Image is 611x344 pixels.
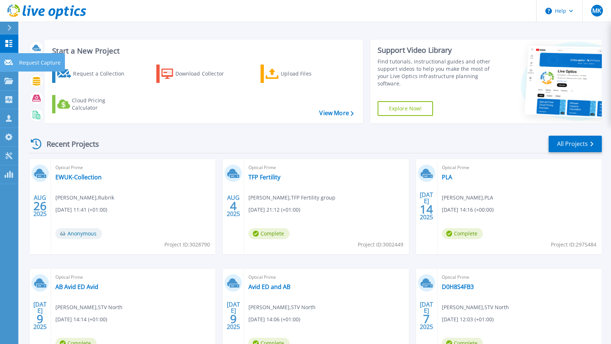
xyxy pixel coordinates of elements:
span: Project ID: 3002449 [358,241,403,249]
a: View More [319,110,353,117]
span: [PERSON_NAME] , TFP Fertility group [248,194,335,202]
div: [DATE] 2025 [419,302,433,329]
span: [DATE] 12:03 (+01:00) [442,315,494,323]
a: AB Avid ED Avid [55,283,98,290]
div: [DATE] 2025 [33,302,47,329]
a: Request a Collection [52,65,134,83]
h3: Start a New Project [52,47,353,55]
div: Support Video Library [378,45,495,55]
span: [DATE] 14:14 (+01:00) [55,315,107,323]
span: [DATE] 21:12 (+01:00) [248,206,300,214]
span: 9 [37,316,43,322]
span: [DATE] 14:06 (+01:00) [248,315,300,323]
span: MK [592,8,601,14]
a: Avid ED and AB [248,283,290,290]
div: AUG 2025 [226,193,240,219]
a: EWUK-Collection [55,173,102,181]
div: Cloud Pricing Calculator [72,97,131,111]
div: AUG 2025 [33,193,47,219]
span: Project ID: 2975484 [551,241,596,249]
div: Download Collector [175,66,234,81]
span: Optical Prime [442,273,597,281]
a: TFP Fertility [248,173,280,181]
div: [DATE] 2025 [226,302,240,329]
div: Find tutorials, instructional guides and other support videos to help you make the most of your L... [378,58,495,87]
span: Optical Prime [55,164,211,172]
span: [PERSON_NAME] , PLA [442,194,493,202]
span: Optical Prime [442,164,597,172]
div: [DATE] 2025 [419,193,433,219]
span: Project ID: 3028790 [164,241,210,249]
a: D0H8S4FB3 [442,283,474,290]
span: [PERSON_NAME] , STV North [248,303,316,311]
span: 4 [230,203,237,209]
span: [PERSON_NAME] , STV North [55,303,123,311]
p: Request Capture [19,53,61,72]
div: Request a Collection [73,66,132,81]
span: [PERSON_NAME] , STV North [442,303,509,311]
span: Complete [248,228,290,239]
a: All Projects [549,136,602,152]
a: Upload Files [261,65,342,83]
span: Optical Prime [248,164,404,172]
div: Recent Projects [28,135,109,153]
span: 7 [423,316,430,322]
span: [DATE] 11:41 (+01:00) [55,206,107,214]
a: PLA [442,173,452,181]
a: Explore Now! [378,101,433,116]
span: [DATE] 14:16 (+00:00) [442,206,494,214]
span: Optical Prime [248,273,404,281]
span: Complete [442,228,483,239]
span: Optical Prime [55,273,211,281]
div: Upload Files [281,66,339,81]
span: 26 [33,203,47,209]
span: 14 [420,206,433,212]
span: Anonymous [55,228,102,239]
a: Cloud Pricing Calculator [52,95,134,113]
a: Download Collector [156,65,238,83]
span: [PERSON_NAME] , Rubrik [55,194,114,202]
span: 9 [230,316,237,322]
